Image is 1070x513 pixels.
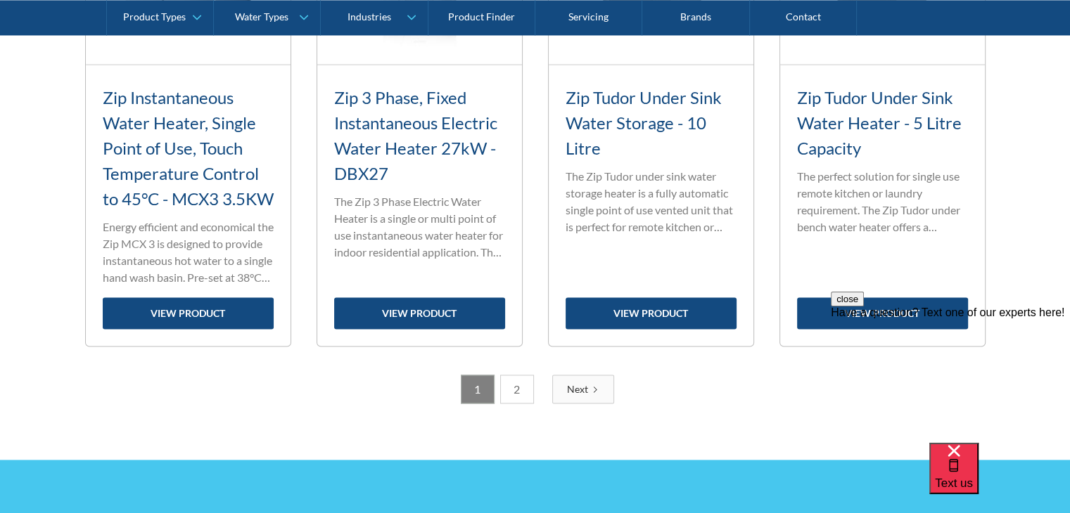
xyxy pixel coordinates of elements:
a: Next Page [552,375,614,403]
h3: Zip Tudor Under Sink Water Storage - 10 Litre [566,85,737,161]
p: The Zip Tudor under sink water storage heater is a fully automatic single point of use vented uni... [566,168,737,235]
div: Industries [347,11,390,23]
a: view product [103,297,274,329]
a: view product [334,297,505,329]
a: 1 [461,375,495,403]
a: 2 [500,375,534,403]
div: List [85,375,986,403]
h3: Zip Tudor Under Sink Water Heater - 5 Litre Capacity [797,85,968,161]
iframe: podium webchat widget prompt [831,292,1070,460]
h3: Zip Instantaneous Water Heater, Single Point of Use, Touch Temperature Control to 45°C - MCX3 3.5KW [103,85,274,212]
a: view product [797,297,968,329]
p: Energy efficient and economical the Zip MCX 3 is designed to provide instantaneous hot water to a... [103,219,274,286]
a: view product [566,297,737,329]
p: The perfect solution for single use remote kitchen or laundry requirement. The Zip Tudor under be... [797,168,968,235]
p: The Zip 3 Phase Electric Water Heater is a single or multi point of use instantaneous water heate... [334,193,505,261]
div: Water Types [235,11,288,23]
div: Product Types [123,11,186,23]
h3: Zip 3 Phase, Fixed Instantaneous Electric Water Heater 27kW - DBX27 [334,85,505,186]
iframe: podium webchat widget bubble [929,443,1070,513]
div: Next [567,382,588,396]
